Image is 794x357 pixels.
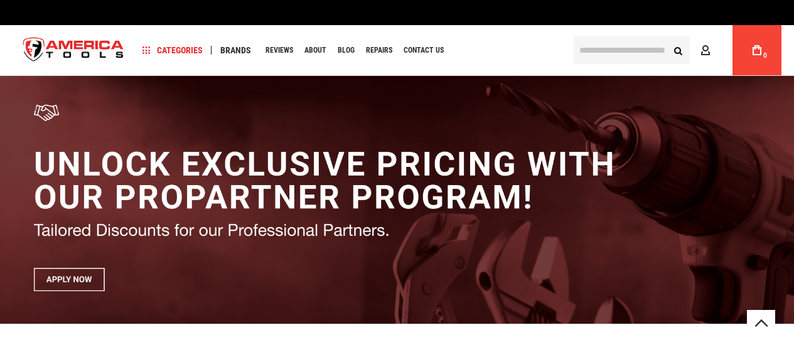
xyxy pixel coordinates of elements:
span: Categories [142,46,203,55]
span: Contact Us [404,46,444,54]
span: Reviews [266,46,293,54]
a: store logo [13,27,134,74]
img: America Tools [13,27,134,74]
a: Contact Us [398,42,449,59]
a: About [299,42,332,59]
a: Categories [137,42,208,59]
button: Search [666,38,690,62]
a: Reviews [260,42,299,59]
span: Repairs [366,46,392,54]
span: Blog [338,46,355,54]
span: 0 [763,52,767,59]
a: Brands [215,42,257,59]
span: Brands [220,46,251,55]
span: About [304,46,326,54]
a: Blog [332,42,360,59]
a: 0 [745,25,769,75]
a: Repairs [360,42,398,59]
